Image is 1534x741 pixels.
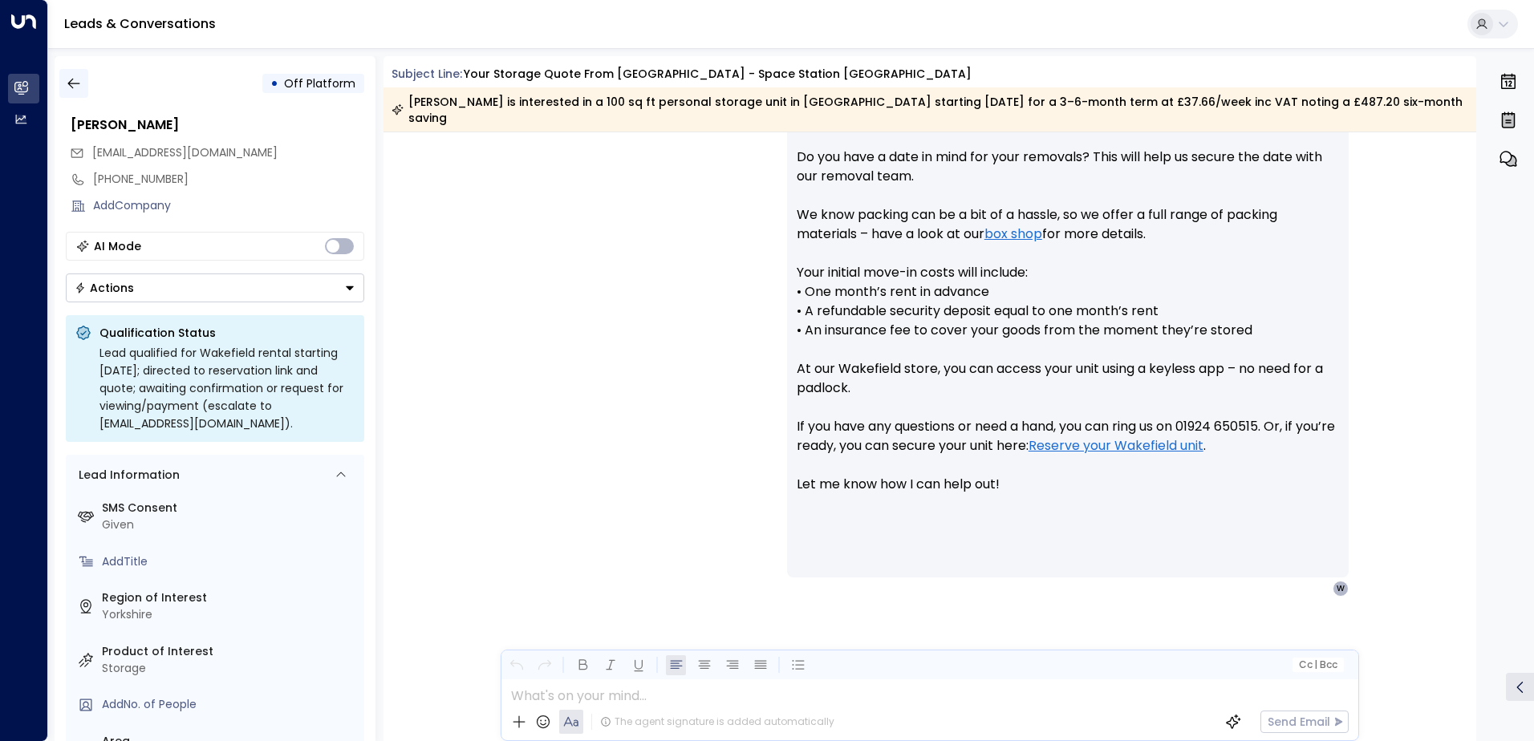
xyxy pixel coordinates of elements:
[600,715,834,729] div: The agent signature is added automatically
[99,344,355,432] div: Lead qualified for Wakefield rental starting [DATE]; directed to reservation link and quote; awai...
[92,144,278,161] span: warrika@hotmail.co.uk
[102,553,358,570] div: AddTitle
[66,273,364,302] div: Button group with a nested menu
[102,606,358,623] div: Yorkshire
[102,500,358,516] label: SMS Consent
[102,589,358,606] label: Region of Interest
[270,69,278,98] div: •
[102,696,358,713] div: AddNo. of People
[1333,581,1349,597] div: W
[73,467,180,484] div: Lead Information
[284,75,355,91] span: Off Platform
[93,197,364,214] div: AddCompany
[102,516,358,533] div: Given
[66,273,364,302] button: Actions
[506,655,526,675] button: Undo
[392,94,1467,126] div: [PERSON_NAME] is interested in a 100 sq ft personal storage unit in [GEOGRAPHIC_DATA] starting [D...
[392,66,462,82] span: Subject Line:
[102,643,358,660] label: Product of Interest
[71,115,364,135] div: [PERSON_NAME]
[1292,658,1343,673] button: Cc|Bcc
[99,325,355,341] p: Qualification Status
[984,225,1042,244] a: box shop
[102,660,358,677] div: Storage
[1314,659,1317,670] span: |
[75,281,134,295] div: Actions
[1029,436,1203,456] a: Reserve your Wakefield unit
[464,66,972,83] div: Your storage quote from [GEOGRAPHIC_DATA] - Space Station [GEOGRAPHIC_DATA]
[93,171,364,188] div: [PHONE_NUMBER]
[94,238,141,254] div: AI Mode
[64,14,216,33] a: Leads & Conversations
[1298,659,1337,670] span: Cc Bcc
[534,655,554,675] button: Redo
[92,144,278,160] span: [EMAIL_ADDRESS][DOMAIN_NAME]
